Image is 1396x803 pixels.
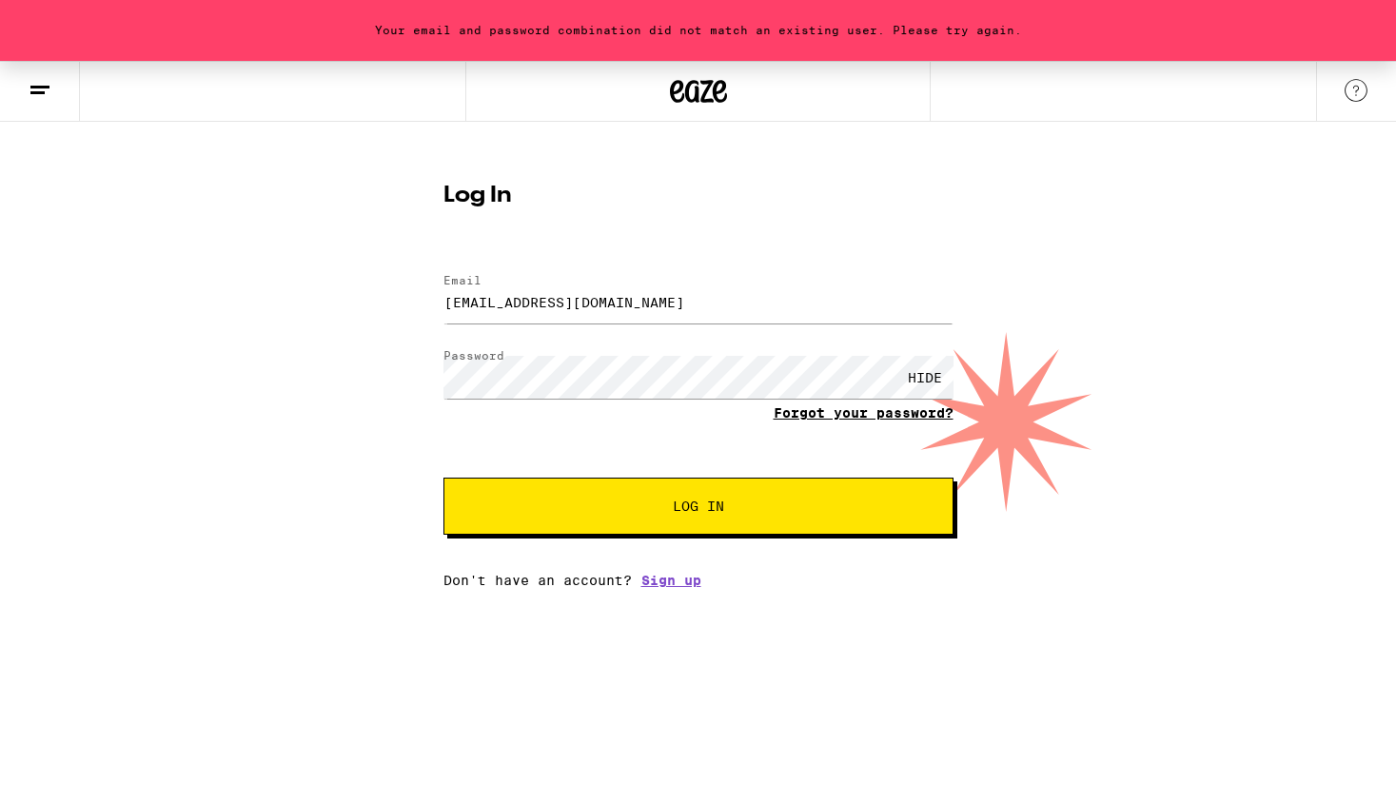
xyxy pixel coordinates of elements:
span: Hi. Need any help? [11,13,137,29]
h1: Log In [443,185,954,207]
span: Log In [673,499,724,513]
label: Password [443,349,504,362]
a: Forgot your password? [774,405,954,421]
label: Email [443,274,482,286]
input: Email [443,281,954,323]
div: Don't have an account? [443,573,954,588]
button: Log In [443,478,954,535]
div: HIDE [896,356,954,399]
a: Sign up [641,573,701,588]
